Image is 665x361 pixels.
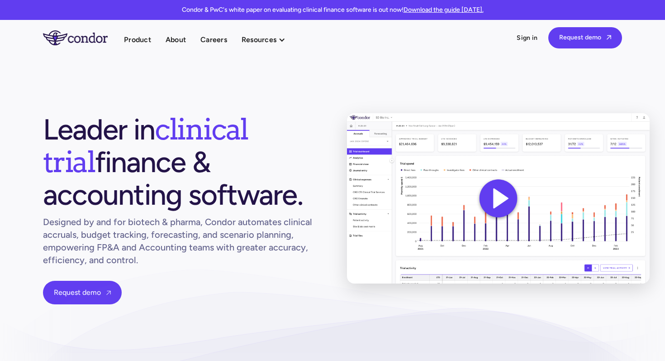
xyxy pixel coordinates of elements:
span:  [106,290,111,296]
a: Request demo [43,281,122,304]
a: Product [124,34,151,46]
a: Download the guide [DATE]. [404,6,484,14]
div: Resources [242,34,276,46]
a: Sign in [517,34,537,43]
span:  [607,34,611,40]
h1: Leader in finance & accounting software. [43,113,318,211]
a: Request demo [548,27,622,48]
a: Careers [200,34,227,46]
a: About [166,34,186,46]
div: Resources [242,34,294,46]
h1: Designed by and for biotech & pharma, Condor automates clinical accruals, budget tracking, foreca... [43,216,318,266]
a: home [43,30,124,45]
p: Condor & PwC's white paper on evaluating clinical finance software is out now! [182,5,484,14]
span: clinical trial [43,111,248,179]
